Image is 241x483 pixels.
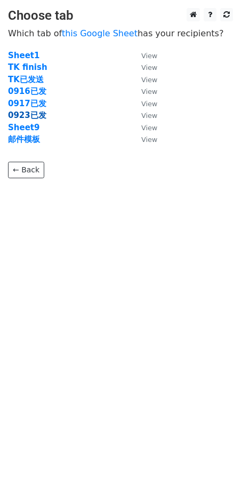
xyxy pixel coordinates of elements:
small: View [141,76,157,84]
a: this Google Sheet [62,28,138,38]
a: ← Back [8,162,44,178]
small: View [141,124,157,132]
a: View [131,110,157,120]
a: TK finish [8,62,47,72]
a: View [131,86,157,96]
a: View [131,51,157,60]
iframe: Chat Widget [188,432,241,483]
a: View [131,123,157,132]
a: Sheet1 [8,51,39,60]
small: View [141,64,157,72]
a: View [131,99,157,108]
a: 邮件模板 [8,134,40,144]
a: View [131,62,157,72]
a: 0923已发 [8,110,46,120]
p: Which tab of has your recipients? [8,28,233,39]
small: View [141,52,157,60]
small: View [141,88,157,96]
h3: Choose tab [8,8,233,23]
a: View [131,75,157,84]
small: View [141,136,157,144]
a: 0916已发 [8,86,46,96]
small: View [141,100,157,108]
a: TK已发送 [8,75,44,84]
a: View [131,134,157,144]
a: Sheet9 [8,123,39,132]
a: 0917已发 [8,99,46,108]
small: View [141,112,157,120]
